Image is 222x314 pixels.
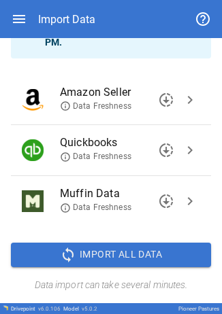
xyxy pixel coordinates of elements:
[182,193,198,209] span: chevron_right
[11,243,211,267] button: Import All Data
[158,193,174,209] span: downloading
[60,186,178,202] span: Muffin Data
[60,151,131,162] span: Data Freshness
[22,89,44,111] img: Amazon Seller
[11,278,211,293] h6: Data import can take several minutes.
[38,306,61,312] span: v 6.0.106
[11,306,61,312] div: Drivepoint
[80,246,162,263] span: Import All Data
[182,142,198,158] span: chevron_right
[60,101,131,112] span: Data Freshness
[60,202,131,213] span: Data Freshness
[60,135,178,151] span: Quickbooks
[158,92,174,108] span: downloading
[60,84,178,101] span: Amazon Seller
[3,305,8,311] img: Drivepoint
[38,13,95,26] div: Import Data
[63,306,97,312] div: Model
[60,247,76,263] span: sync
[22,190,44,212] img: Muffin Data
[82,306,97,312] span: v 5.0.2
[178,306,219,312] div: Pioneer Pastures
[182,92,198,108] span: chevron_right
[22,139,44,161] img: Quickbooks
[158,142,174,158] span: downloading
[45,23,181,48] b: [DATE] 01:56 PM .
